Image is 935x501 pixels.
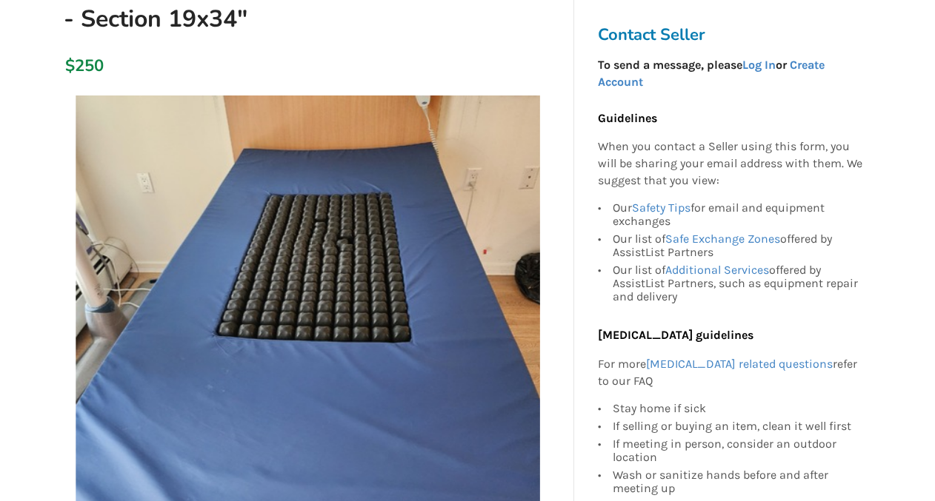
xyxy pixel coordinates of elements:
[598,328,753,342] b: [MEDICAL_DATA] guidelines
[598,111,657,125] b: Guidelines
[613,402,863,417] div: Stay home if sick
[665,232,780,246] a: Safe Exchange Zones
[598,356,863,390] p: For more refer to our FAQ
[613,201,863,230] div: Our for email and equipment exchanges
[613,435,863,466] div: If meeting in person, consider an outdoor location
[613,230,863,261] div: Our list of offered by AssistList Partners
[613,417,863,435] div: If selling or buying an item, clean it well first
[665,263,769,277] a: Additional Services
[632,201,691,215] a: Safety Tips
[613,466,863,497] div: Wash or sanitize hands before and after meeting up
[742,58,776,72] a: Log In
[598,139,863,190] p: When you contact a Seller using this form, you will be sharing your email address with them. We s...
[65,56,73,76] div: $250
[598,24,871,45] h3: Contact Seller
[613,261,863,303] div: Our list of offered by AssistList Partners, such as equipment repair and delivery
[598,58,825,89] strong: To send a message, please or
[646,357,833,371] a: [MEDICAL_DATA] related questions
